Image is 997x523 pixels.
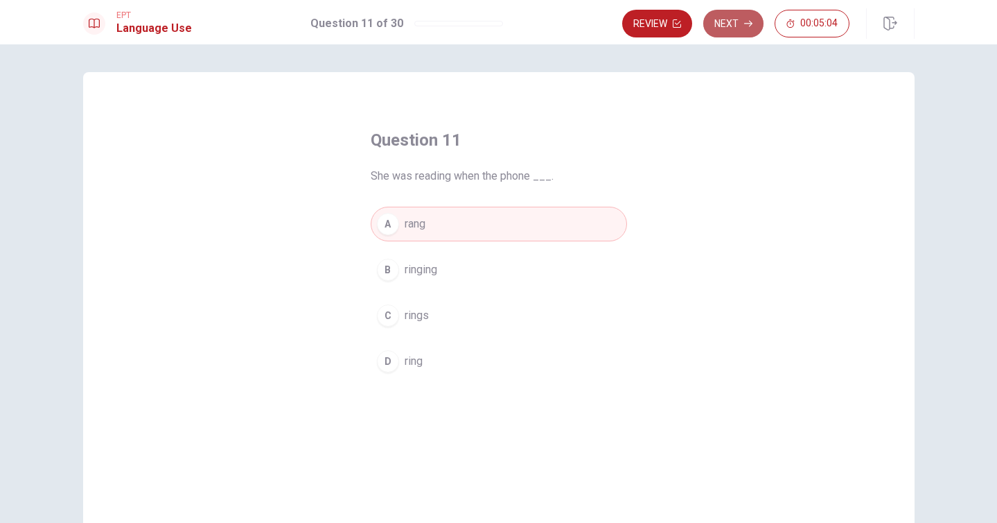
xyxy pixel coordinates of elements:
[405,216,425,232] span: rang
[622,10,692,37] button: Review
[703,10,764,37] button: Next
[116,10,192,20] span: EPT
[377,259,399,281] div: B
[371,207,627,241] button: Arang
[377,213,399,235] div: A
[371,129,627,151] h4: Question 11
[800,18,838,29] span: 00:05:04
[116,20,192,37] h1: Language Use
[371,298,627,333] button: Crings
[775,10,849,37] button: 00:05:04
[405,261,437,278] span: ringing
[377,305,399,327] div: C
[371,252,627,287] button: Bringing
[371,344,627,379] button: Dring
[377,350,399,372] div: D
[405,353,423,370] span: ring
[405,307,429,324] span: rings
[310,15,403,32] h1: Question 11 of 30
[371,168,627,185] span: She was reading when the phone ___.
